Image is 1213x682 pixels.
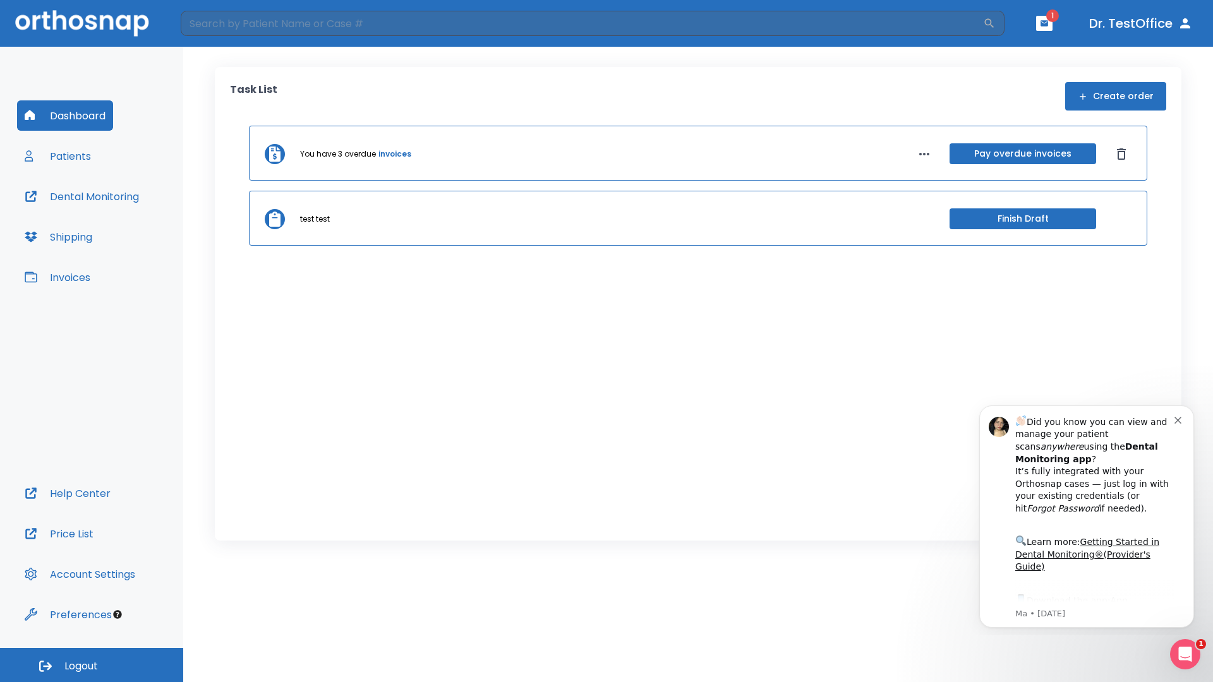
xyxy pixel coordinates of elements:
[15,10,149,36] img: Orthosnap
[230,82,277,111] p: Task List
[950,208,1096,229] button: Finish Draft
[960,394,1213,635] iframe: Intercom notifications message
[1111,144,1132,164] button: Dismiss
[55,201,167,224] a: App Store
[300,213,330,225] p: test test
[17,262,98,292] button: Invoices
[1196,639,1206,649] span: 1
[17,518,101,549] button: Price List
[1065,82,1166,111] button: Create order
[214,20,224,30] button: Dismiss notification
[64,659,98,673] span: Logout
[17,181,147,212] button: Dental Monitoring
[17,478,118,508] button: Help Center
[55,198,214,263] div: Download the app: | ​ Let us know if you need help getting started!
[300,148,376,160] p: You have 3 overdue
[1170,639,1200,669] iframe: Intercom live chat
[1046,9,1059,22] span: 1
[17,559,143,589] button: Account Settings
[17,599,119,630] button: Preferences
[55,214,214,225] p: Message from Ma, sent 5w ago
[17,222,100,252] button: Shipping
[17,100,113,131] button: Dashboard
[17,141,99,171] button: Patients
[112,609,123,620] div: Tooltip anchor
[181,11,983,36] input: Search by Patient Name or Case #
[1084,12,1198,35] button: Dr. TestOffice
[378,148,411,160] a: invoices
[950,143,1096,164] button: Pay overdue invoices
